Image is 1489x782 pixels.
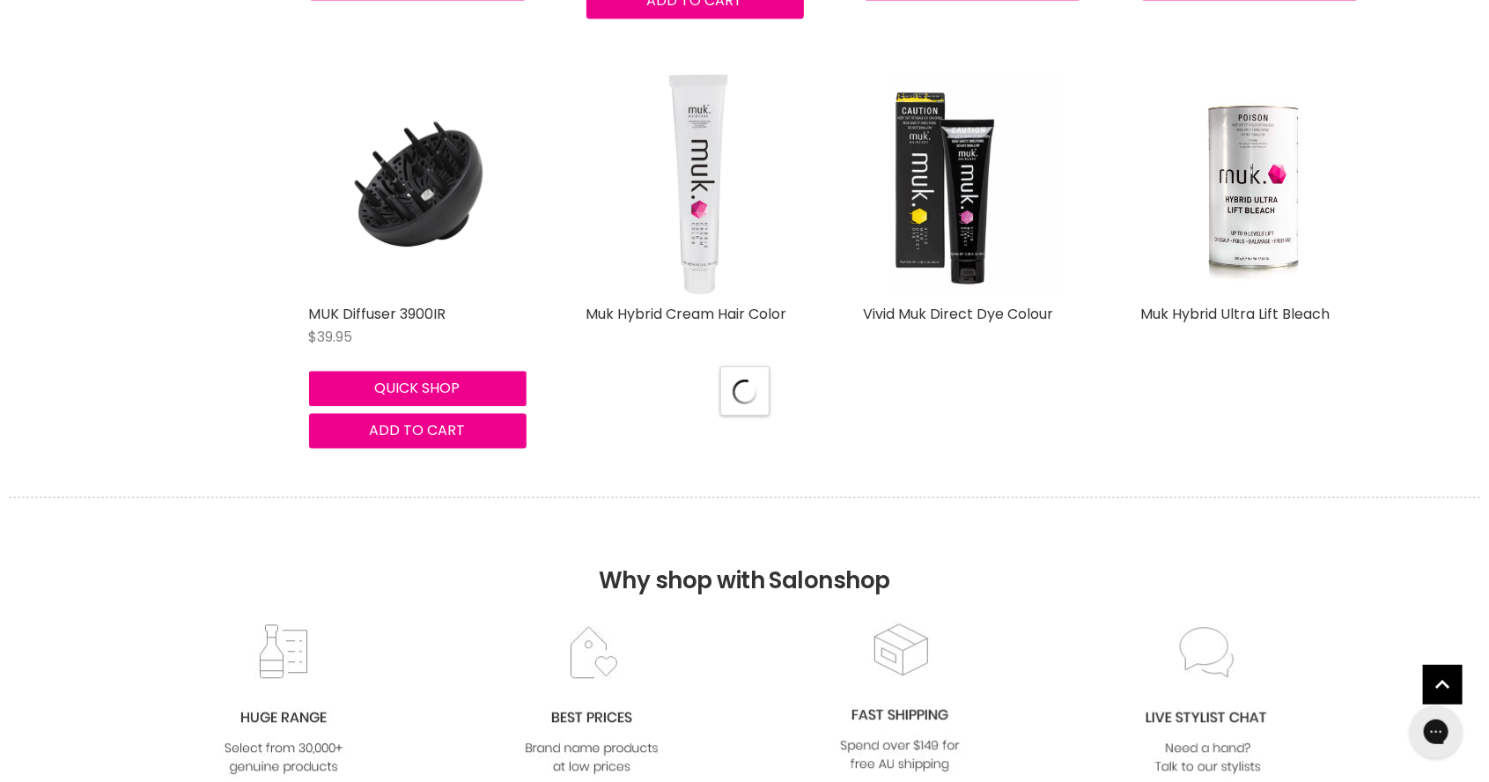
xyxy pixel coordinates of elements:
button: Quick shop [309,371,527,406]
button: Add to cart [309,413,527,448]
a: Muk Hybrid Cream Hair Color [586,71,811,296]
a: Muk Hybrid Ultra Lift Bleach [1141,304,1331,324]
span: $39.95 [309,327,353,347]
img: Muk Hybrid Ultra Lift Bleach [1178,71,1328,296]
img: Muk Hybrid Cream Hair Color [605,71,792,296]
iframe: Gorgias live chat messenger [1401,699,1471,764]
a: Back to top [1423,665,1463,705]
img: range2_8cf790d4-220e-469f-917d-a18fed3854b6.jpg [212,623,355,778]
img: prices.jpg [520,623,663,778]
a: Vivid Muk Direct Dye Colour [864,304,1054,324]
img: chat_c0a1c8f7-3133-4fc6-855f-7264552747f6.jpg [1137,623,1279,778]
h2: Why shop with Salonshop [9,497,1480,621]
a: Vivid Muk Direct Dye Colour [864,71,1088,296]
a: Muk Hybrid Ultra Lift Bleach [1141,71,1366,296]
img: Vivid Muk Direct Dye Colour [888,71,1063,296]
span: Add to cart [370,420,466,440]
a: Muk Hybrid Cream Hair Color [586,304,787,324]
img: MUK Diffuser 3900IR [309,71,534,296]
img: fast.jpg [829,621,971,775]
span: Back to top [1423,665,1463,711]
a: MUK Diffuser 3900IR [309,304,446,324]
